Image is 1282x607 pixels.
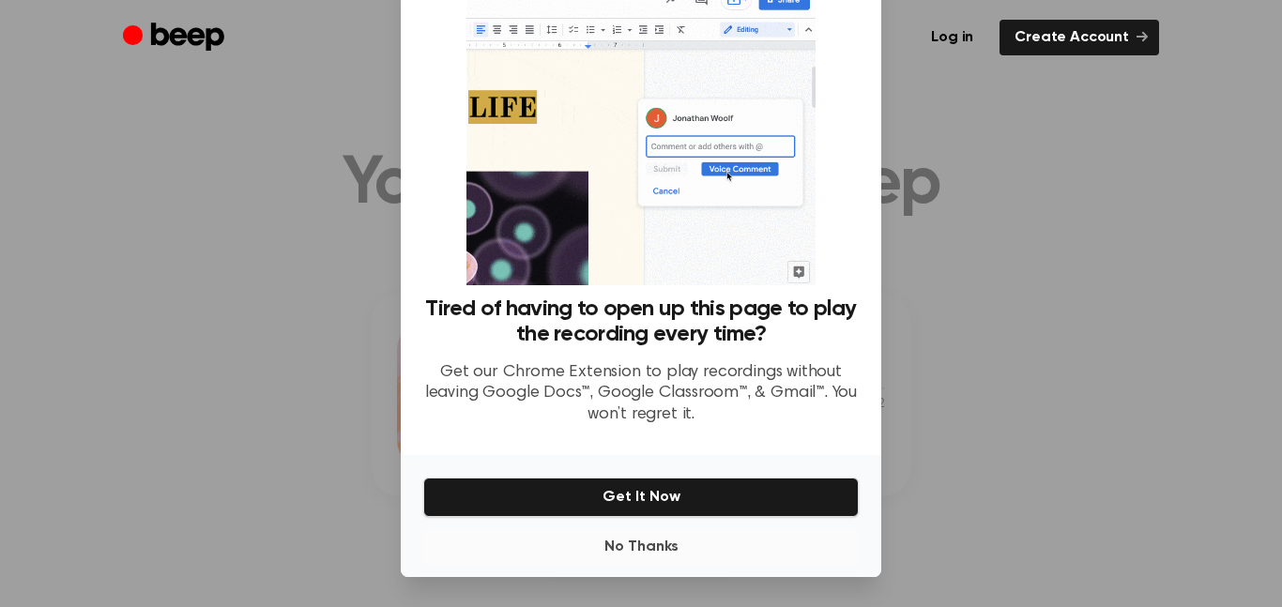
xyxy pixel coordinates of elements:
button: No Thanks [423,528,859,566]
button: Get It Now [423,478,859,517]
a: Log in [916,20,988,55]
a: Create Account [1000,20,1159,55]
a: Beep [123,20,229,56]
p: Get our Chrome Extension to play recordings without leaving Google Docs™, Google Classroom™, & Gm... [423,362,859,426]
h3: Tired of having to open up this page to play the recording every time? [423,296,859,347]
